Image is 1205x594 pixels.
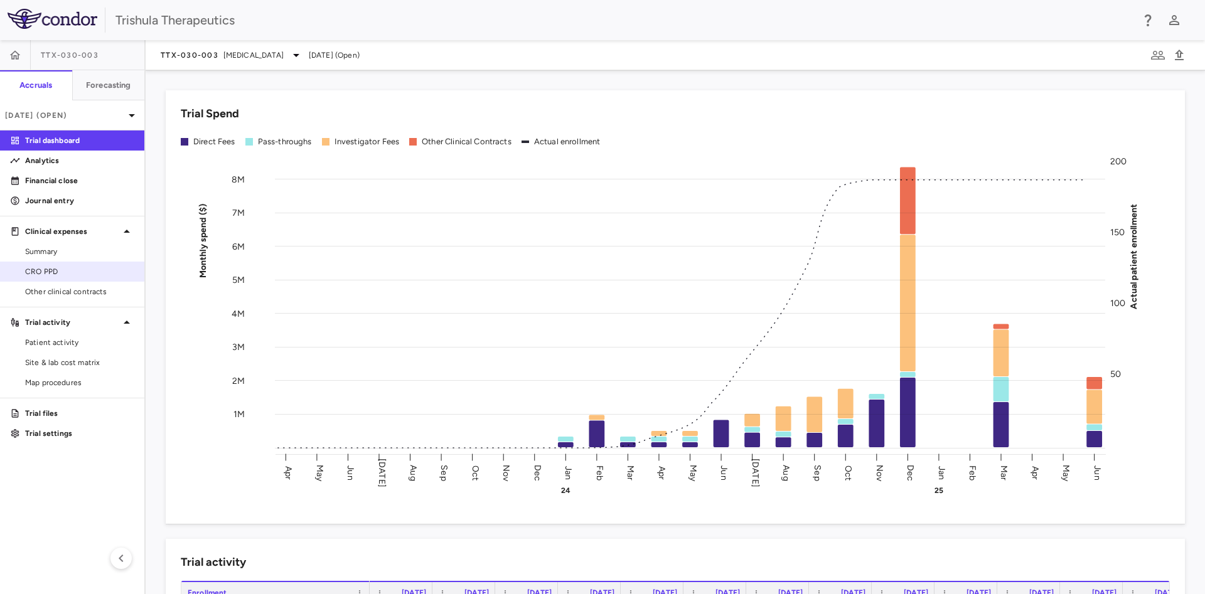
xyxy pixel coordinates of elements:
text: Mar [999,465,1009,480]
span: Summary [25,246,134,257]
tspan: 200 [1110,156,1127,167]
tspan: 2M [232,375,245,386]
div: Investigator Fees [335,136,400,147]
text: [DATE] [750,459,761,487]
tspan: 4M [232,308,245,319]
tspan: 6M [232,241,245,252]
p: Trial files [25,408,134,419]
p: Trial dashboard [25,135,134,146]
text: Aug [781,465,791,480]
text: Jun [719,465,729,480]
span: Patient activity [25,337,134,348]
p: [DATE] (Open) [5,110,124,121]
text: Apr [1030,465,1041,479]
text: Apr [656,465,667,479]
text: May [688,464,699,481]
text: Jan [563,465,574,479]
tspan: Actual patient enrollment [1128,203,1139,309]
text: Sep [812,465,823,480]
p: Trial settings [25,428,134,439]
span: [DATE] (Open) [309,50,360,61]
text: [DATE] [377,459,387,487]
h6: Trial activity [181,554,246,571]
h6: Forecasting [86,80,131,91]
p: Clinical expenses [25,226,119,237]
text: Oct [843,465,854,480]
text: Nov [874,464,885,481]
h6: Accruals [19,80,52,91]
text: Feb [967,465,978,480]
text: May [1061,464,1071,481]
span: TTX-030-003 [41,50,99,60]
div: Actual enrollment [534,136,601,147]
text: Dec [532,464,543,480]
text: Oct [470,465,481,480]
text: May [314,464,325,481]
tspan: 3M [232,342,245,353]
text: 24 [561,486,570,495]
text: Jun [1092,465,1103,480]
text: Mar [625,465,636,480]
span: TTX-030-003 [161,50,218,60]
div: Other Clinical Contracts [422,136,511,147]
p: Journal entry [25,195,134,206]
tspan: 8M [232,174,245,184]
text: 25 [935,486,943,495]
tspan: 50 [1110,369,1121,379]
text: Jan [936,465,947,479]
tspan: 1M [233,409,245,420]
div: Direct Fees [193,136,235,147]
span: Other clinical contracts [25,286,134,297]
div: Pass-throughs [258,136,312,147]
text: Dec [905,464,916,480]
div: Trishula Therapeutics [115,11,1132,29]
p: Trial activity [25,317,119,328]
p: Analytics [25,155,134,166]
tspan: 150 [1110,227,1125,238]
tspan: Monthly spend ($) [198,203,208,278]
p: Financial close [25,175,134,186]
span: Site & lab cost matrix [25,357,134,368]
tspan: 7M [232,208,245,218]
img: logo-full-SnFGN8VE.png [8,9,97,29]
tspan: 5M [232,275,245,285]
span: CRO PPD [25,266,134,277]
text: Sep [439,465,449,480]
text: Nov [501,464,511,481]
span: Map procedures [25,377,134,388]
tspan: 100 [1110,298,1125,309]
text: Feb [594,465,605,480]
text: Apr [283,465,294,479]
text: Aug [408,465,419,480]
text: Jun [345,465,356,480]
h6: Trial Spend [181,105,239,122]
span: [MEDICAL_DATA] [223,50,284,61]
